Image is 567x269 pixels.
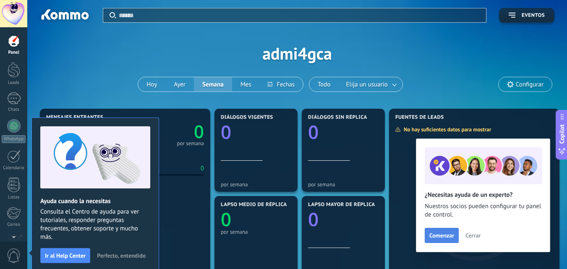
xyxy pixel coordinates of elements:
[522,13,545,18] span: Eventos
[138,77,165,91] button: Hoy
[97,253,146,259] span: Perfecto, entendido
[232,77,260,91] button: Mes
[2,80,26,86] div: Leads
[308,115,367,120] span: Diálogos sin réplica
[2,50,26,55] div: Panel
[2,135,26,143] div: WhatsApp
[425,191,541,199] h2: ¿Necesitas ayuda de un experto?
[165,77,194,91] button: Ayer
[40,208,150,241] span: Consulta el Centro de ayuda para ver tutoriales, responder preguntas frecuentes, obtener soporte ...
[45,253,86,259] span: Ir al Help Center
[558,124,566,144] span: Copilot
[345,79,389,90] span: Elija un usuario
[308,181,379,188] div: por semana
[177,141,204,146] div: por semana
[308,202,375,208] span: Lapso mayor de réplica
[462,229,484,242] button: Cerrar
[395,126,497,133] div: No hay suficientes datos para mostrar
[221,119,231,144] text: 0
[516,81,543,88] span: Configurar
[194,77,232,91] button: Semana
[2,222,26,227] div: Correo
[40,248,90,263] button: Ir al Help Center
[339,77,402,91] button: Elija un usuario
[201,165,204,172] div: 0
[93,249,149,262] button: Perfecto, entendido
[425,202,541,219] span: Nuestros socios pueden configurar tu panel de control.
[2,107,26,112] div: Chats
[221,229,291,235] div: por semana
[309,77,339,91] button: Todo
[308,119,319,144] text: 0
[395,115,444,120] span: Fuentes de leads
[221,206,231,232] text: 0
[194,120,204,144] text: 0
[499,8,554,23] button: Eventos
[425,228,459,243] button: Comenzar
[308,206,319,232] text: 0
[429,232,454,238] span: Comenzar
[221,181,291,188] div: por semana
[40,197,150,205] h2: Ayuda cuando la necesitas
[2,165,26,171] div: Calendario
[46,115,103,120] span: Mensajes entrantes
[125,120,204,144] a: 0
[221,115,273,120] span: Diálogos vigentes
[465,232,481,238] span: Cerrar
[259,77,303,91] button: Fechas
[221,202,287,208] span: Lapso medio de réplica
[2,195,26,200] div: Listas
